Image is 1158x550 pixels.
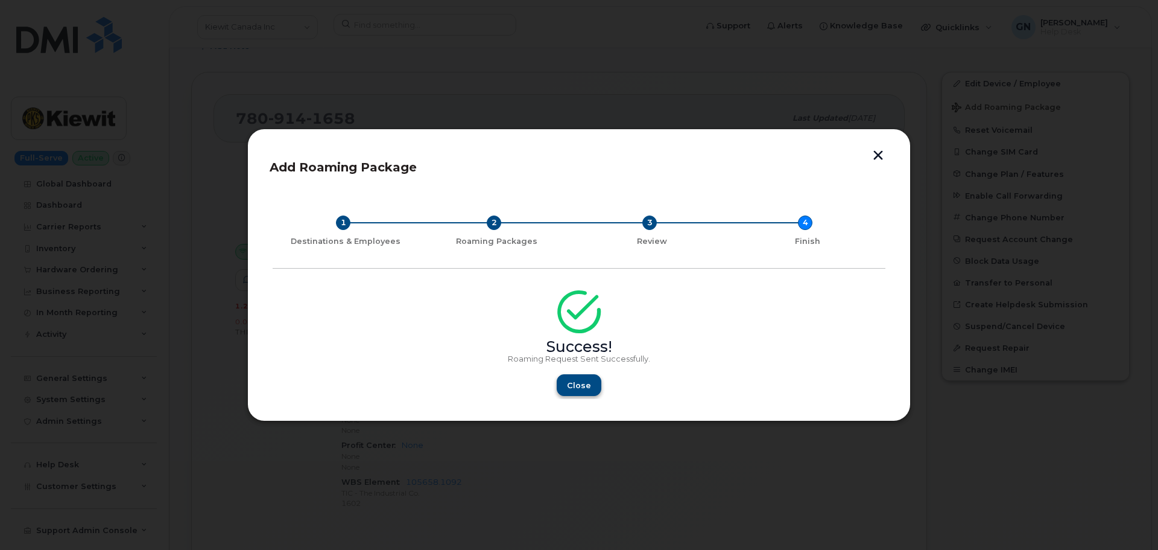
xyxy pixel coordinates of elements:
div: Destinations & Employees [277,237,414,246]
span: Close [567,380,591,391]
div: Success! [273,342,885,352]
button: Close [557,374,601,396]
div: 2 [487,216,501,230]
div: 1 [336,216,350,230]
div: Review [579,237,725,246]
div: Roaming Packages [423,237,569,246]
span: Add Roaming Package [270,160,417,174]
p: Roaming Request Sent Successfully. [273,354,885,364]
iframe: Messenger Launcher [1106,497,1149,541]
div: 3 [642,216,657,230]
